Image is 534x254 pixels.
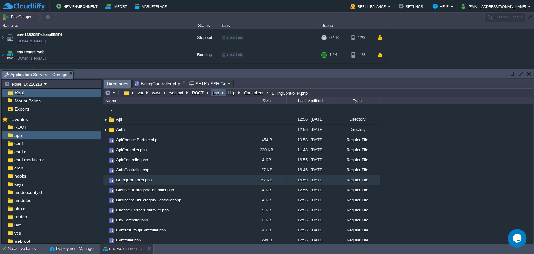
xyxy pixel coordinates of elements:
[17,49,44,55] a: env-tenant-web
[6,64,14,80] img: AMDAwAAAACH5BAEAAAAALAAAAAABAAEAAAICRAEAOw==
[286,195,333,205] div: 12:56 | [DATE]
[333,155,380,165] div: Regular File
[221,35,244,40] div: shashiraja
[246,175,286,185] div: 67 KB
[191,90,205,96] button: ROOT
[286,175,333,185] div: 15:59 | [DATE]
[115,237,142,243] a: Controller.php
[13,214,28,220] a: routes
[108,207,115,214] img: AMDAwAAAACH5BAEAAAAALAAAAAABAAEAAAICRAEAOw==
[151,90,162,96] button: www
[15,25,18,27] img: AMDAwAAAACH5BAEAAAAALAAAAAABAAEAAAICRAEAOw==
[333,175,380,185] div: Regular File
[333,145,380,155] div: Regular File
[13,90,25,96] a: Root
[246,145,286,155] div: 330 KB
[115,177,153,183] a: BillingController.php
[333,125,380,134] div: Directory
[108,167,115,174] img: AMDAwAAAACH5BAEAAAAALAAAAAABAAEAAAICRAEAOw==
[108,157,115,164] img: AMDAwAAAACH5BAEAAAAALAAAAAABAAEAAAICRAEAOw==
[13,238,31,244] a: webroot
[287,97,333,104] div: Last Modified
[107,80,128,88] span: Directories
[103,115,108,124] img: AMDAwAAAACH5BAEAAAAALAAAAAABAAEAAAICRAEAOw==
[334,97,380,104] div: Type
[17,38,46,44] a: [DOMAIN_NAME]
[433,3,450,10] button: Help
[115,137,158,143] span: ApiChannelPartner.php
[115,117,123,122] span: Api
[221,52,244,58] div: shashiraja
[351,46,372,63] div: 11%
[333,225,380,235] div: Regular File
[246,235,286,245] div: 299 B
[13,98,42,104] a: Mount Points
[103,205,108,215] img: AMDAwAAAACH5BAEAAAAALAAAAAABAAEAAAICRAEAOw==
[168,90,185,96] button: webroot
[13,222,22,228] span: uat
[13,106,31,112] a: Exports
[115,227,167,233] a: ContactGroupController.php
[13,132,23,138] a: app
[13,149,28,154] a: conf.d
[115,217,149,223] span: CityController.php
[108,177,115,184] img: AMDAwAAAACH5BAEAAAAALAAAAAABAAEAAAICRAEAOw==
[333,135,380,145] div: Regular File
[333,195,380,205] div: Regular File
[108,217,115,224] img: AMDAwAAAACH5BAEAAAAALAAAAAABAAEAAAICRAEAOw==
[227,90,237,96] button: Http
[103,155,108,165] img: AMDAwAAAACH5BAEAAAAALAAAAAABAAEAAAICRAEAOw==
[508,229,528,248] iframe: chat widget
[286,225,333,235] div: 12:56 | [DATE]
[103,145,108,155] img: AMDAwAAAACH5BAEAAAAALAAAAAABAAEAAAICRAEAOw==
[135,3,169,10] button: Marketplace
[0,64,5,80] img: AMDAwAAAACH5BAEAAAAALAAAAAABAAEAAAICRAEAOw==
[103,235,108,245] img: AMDAwAAAACH5BAEAAAAALAAAAAABAAEAAAICRAEAOw==
[246,97,286,104] div: Size
[17,66,35,72] a: env-waqin
[243,90,265,96] button: Controllers
[211,90,221,96] button: app
[333,235,380,245] div: Regular File
[137,90,145,96] button: var
[188,22,219,29] div: Status
[50,246,95,252] button: Deployment Manager
[108,227,115,234] img: AMDAwAAAACH5BAEAAAAALAAAAAABAAEAAAICRAEAOw==
[13,124,28,130] a: ROOT
[188,29,219,46] div: Stopped
[103,195,108,205] img: AMDAwAAAACH5BAEAAAAALAAAAAABAAEAAAICRAEAOw==
[115,207,170,213] span: ChannelPartnerController.php
[115,197,182,203] span: BusinessSubCategoryController.php
[13,181,24,187] span: keys
[2,3,45,10] img: CloudJiffy
[286,135,333,145] div: 10:53 | [DATE]
[246,225,286,235] div: 4 KB
[110,106,114,112] a: ..
[0,29,5,46] img: AMDAwAAAACH5BAEAAAAALAAAAAABAAEAAAICRAEAOw==
[105,3,129,10] button: Import
[115,157,149,163] span: ApkController.php
[115,127,125,132] a: Auth
[351,64,372,80] div: 4%
[246,205,286,215] div: 9 KB
[108,147,115,154] img: AMDAwAAAACH5BAEAAAAALAAAAAABAAEAAAICRAEAOw==
[1,22,188,29] div: Name
[4,71,67,79] span: Application Servers : Configs
[286,165,333,175] div: 16:46 | [DATE]
[399,3,425,10] button: Settings
[115,167,150,173] span: AuthController.php
[108,137,115,144] img: AMDAwAAAACH5BAEAAAAALAAAAAABAAEAAAICRAEAOw==
[103,225,108,235] img: AMDAwAAAACH5BAEAAAAALAAAAAABAAEAAAICRAEAOw==
[188,46,219,63] div: Running
[220,22,319,29] div: Tags
[329,29,339,46] div: 0 / 10
[320,22,386,29] div: Usage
